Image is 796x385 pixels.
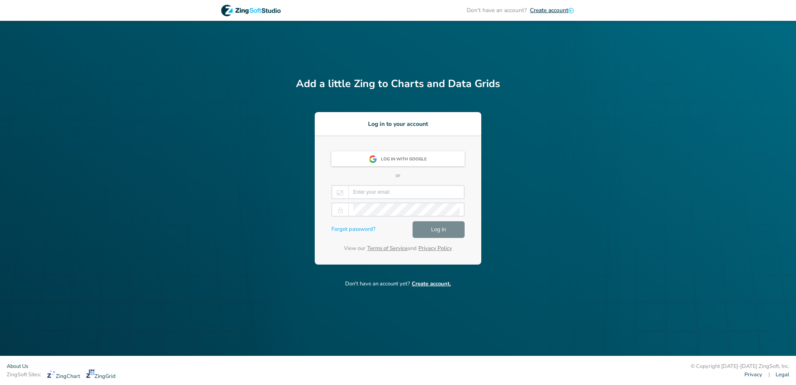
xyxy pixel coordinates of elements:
div: Log in with Google [381,152,432,167]
span: ZingSoft Sites: [7,371,41,379]
a: ZingChart [47,370,80,380]
h3: Log in to your account [315,120,481,128]
span: Create account. [412,280,451,287]
a: About Us [7,362,28,370]
p: View our and [331,245,465,253]
a: Forgot password? [331,225,376,234]
a: ZingGrid [86,370,116,380]
p: or [331,172,465,180]
span: Log In [431,225,446,235]
a: Privacy [744,371,762,379]
a: Privacy Policy [418,245,452,252]
input: Enter your email [353,186,460,198]
a: Legal [776,371,789,379]
a: Terms of Service [367,245,408,252]
div: © Copyright [DATE]-[DATE] ZingSoft, Inc. [691,362,789,371]
span: Create account [530,6,568,14]
span: | [769,371,770,379]
h2: Add a little Zing to Charts and Data Grids [296,76,500,92]
p: Don't have an account yet? [296,280,500,288]
button: Log In [413,221,465,238]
